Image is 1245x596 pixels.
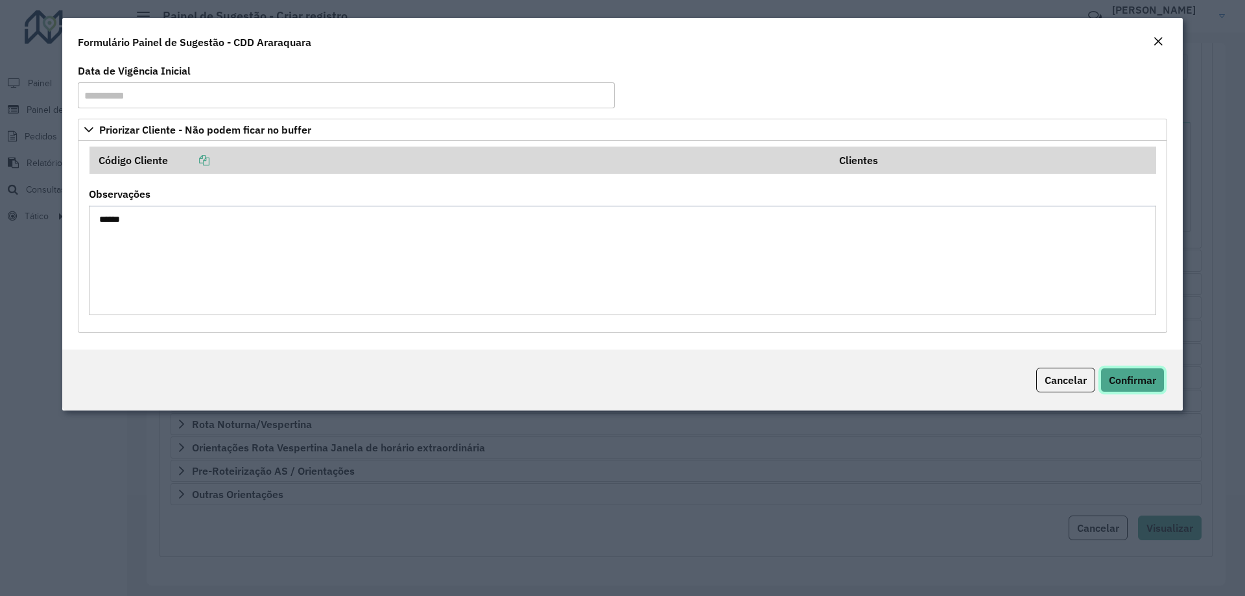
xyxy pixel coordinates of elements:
th: Clientes [831,147,1156,174]
label: Data de Vigência Inicial [78,63,191,78]
a: Priorizar Cliente - Não podem ficar no buffer [78,119,1167,141]
span: Cancelar [1045,374,1087,387]
th: Código Cliente [89,147,831,174]
span: Priorizar Cliente - Não podem ficar no buffer [99,125,311,135]
a: Copiar [168,154,209,167]
button: Close [1149,34,1167,51]
button: Confirmar [1100,368,1165,392]
h4: Formulário Painel de Sugestão - CDD Araraquara [78,34,311,50]
label: Observações [89,186,150,202]
span: Confirmar [1109,374,1156,387]
button: Cancelar [1036,368,1095,392]
div: Priorizar Cliente - Não podem ficar no buffer [78,141,1167,333]
em: Fechar [1153,36,1163,47]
